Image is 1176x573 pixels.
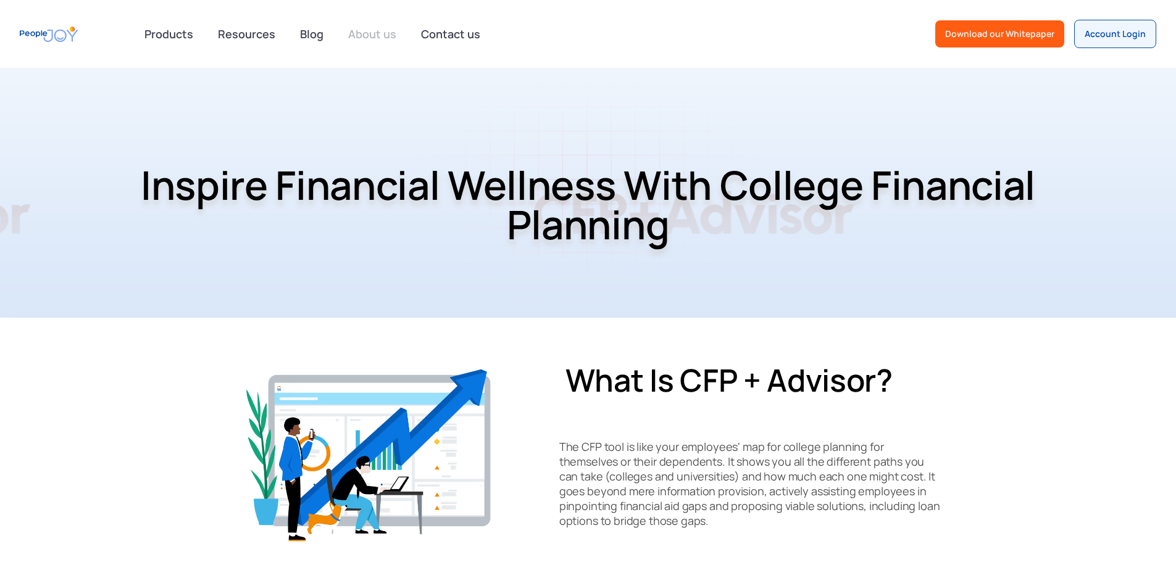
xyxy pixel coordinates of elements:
img: Financial-Wellness [209,348,528,562]
a: Blog [293,20,331,47]
div: Download our Whitepaper [945,28,1054,40]
div: Account Login [1085,28,1146,40]
a: Contact us [414,20,488,47]
a: About us [341,20,404,47]
a: home [20,20,78,48]
a: Resources [211,20,283,47]
a: Download our Whitepaper [935,20,1064,47]
span: What is CFP + Advisor? [565,361,893,398]
h1: Inspire Financial Wellness With College Financial Planning [131,133,1045,276]
a: Account Login [1074,20,1156,48]
p: The CFP tool is like your employees' map for college planning for themselves or their dependents.... [559,439,940,528]
div: Products [137,22,201,46]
